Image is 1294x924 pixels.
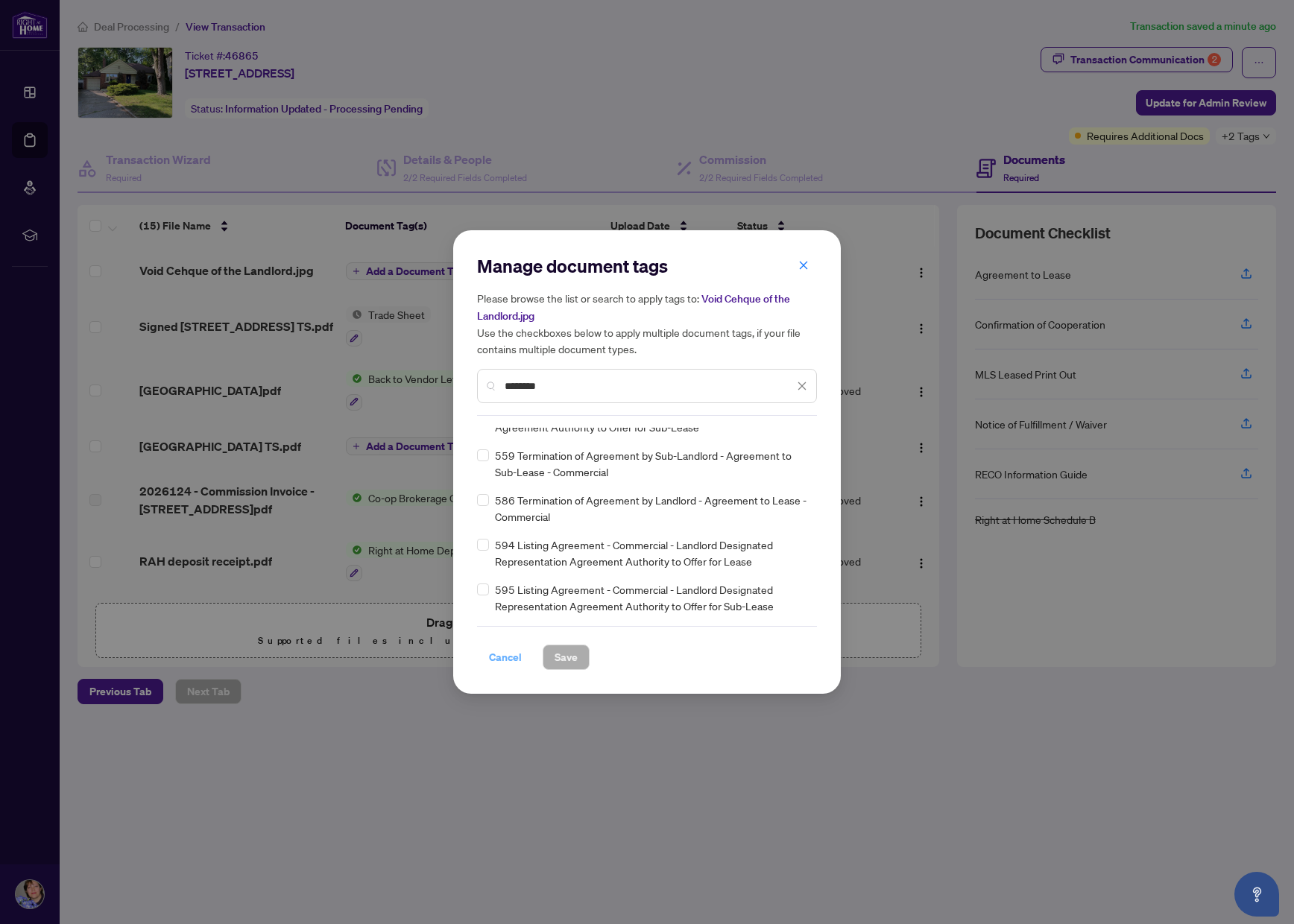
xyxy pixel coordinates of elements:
[495,581,808,614] span: 595 Listing Agreement - Commercial - Landlord Designated Representation Agreement Authority to Of...
[495,492,808,525] span: 586 Termination of Agreement by Landlord - Agreement to Lease - Commercial
[543,645,590,670] button: Save
[477,254,817,278] h2: Manage document tags
[477,645,534,670] button: Cancel
[797,381,807,391] span: close
[495,447,808,480] span: 559 Termination of Agreement by Sub-Landlord - Agreement to Sub-Lease - Commercial
[489,645,522,669] span: Cancel
[1234,872,1279,917] button: Open asap
[495,537,808,569] span: 594 Listing Agreement - Commercial - Landlord Designated Representation Agreement Authority to Of...
[798,260,809,270] span: close
[477,290,817,357] h5: Please browse the list or search to apply tags to: Use the checkboxes below to apply multiple doc...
